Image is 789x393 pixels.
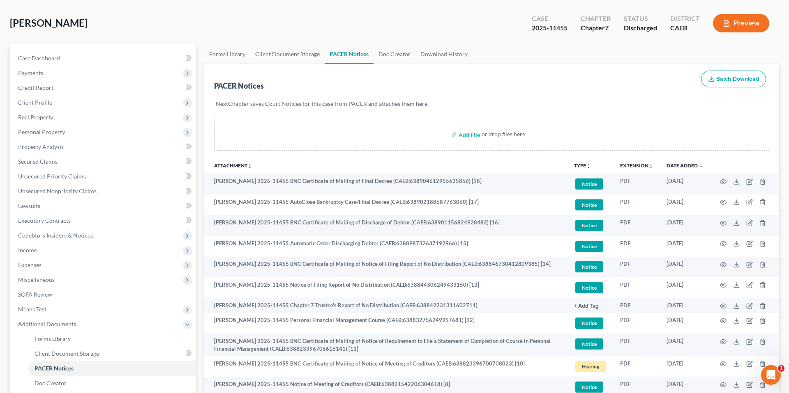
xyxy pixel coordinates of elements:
[18,306,46,313] span: Means Test
[660,298,710,313] td: [DATE]
[574,198,607,212] a: Notice
[660,236,710,257] td: [DATE]
[28,331,196,346] a: Forms Library
[670,14,700,23] div: District
[574,260,607,274] a: Notice
[204,44,250,64] a: Forms Library
[660,215,710,236] td: [DATE]
[204,334,568,356] td: [PERSON_NAME] 2025-11455 BNC Certificate of Mailing of Notice of Requirement to File a Statement ...
[35,350,99,357] span: Client Document Storage
[18,84,53,91] span: Credit Report
[12,169,196,184] a: Unsecured Priority Claims
[18,320,76,327] span: Additional Documents
[18,128,65,135] span: Personal Property
[660,356,710,377] td: [DATE]
[18,187,97,194] span: Unsecured Nonpriority Claims
[574,163,591,169] button: TYPEunfold_more
[18,158,58,165] span: Secured Claims
[18,217,71,224] span: Executory Contracts
[660,174,710,194] td: [DATE]
[667,162,704,169] a: Date Added expand_more
[713,14,769,32] button: Preview
[660,313,710,334] td: [DATE]
[574,360,607,373] a: Hearing
[18,247,37,254] span: Income
[660,334,710,356] td: [DATE]
[574,240,607,253] a: Notice
[532,23,568,33] div: 2025-11455
[12,213,196,228] a: Executory Contracts
[204,356,568,377] td: [PERSON_NAME] 2025-11455 BNC Certificate of Mailing of Notice of Meeting of Creditors (CAEB:63882...
[28,376,196,391] a: Doc Creator
[624,14,657,23] div: Status
[761,365,781,385] iframe: Intercom live chat
[614,356,660,377] td: PDF
[12,184,196,199] a: Unsecured Nonpriority Claims
[214,81,264,91] div: PACER Notices
[204,215,568,236] td: [PERSON_NAME] 2025-11455 BNC Certificate of Mailing of Discharge of Debtor (CAEB:6389011568249284...
[605,24,609,32] span: 7
[204,298,568,313] td: [PERSON_NAME] 2025-11455 Chapter 7 Trustee's Report of No Distribution (CAEB:638842231311602711)
[12,80,196,95] a: Credit Report
[18,173,86,180] span: Unsecured Priority Claims
[614,334,660,356] td: PDF
[204,313,568,334] td: [PERSON_NAME] 2025-11455 Personal Financial Management Course (CAEB:638832756249957681) [12]
[575,318,603,329] span: Notice
[575,241,603,252] span: Notice
[614,298,660,313] td: PDF
[660,277,710,298] td: [DATE]
[575,220,603,231] span: Notice
[216,100,768,108] p: NextChapter saves Court Notices for this case from PACER and attaches them here.
[204,277,568,298] td: [PERSON_NAME] 2025-11455 Notice of Filing Report of No Distribution (CAEB:638844306249433150) [13]
[18,202,40,209] span: Lawsuits
[614,174,660,194] td: PDF
[28,346,196,361] a: Client Document Storage
[574,316,607,330] a: Notice
[574,337,607,351] a: Notice
[574,304,599,309] button: + Add Tag
[18,143,64,150] span: Property Analysis
[648,164,653,169] i: unfold_more
[670,23,700,33] div: CAEB
[28,361,196,376] a: PACER Notices
[18,55,60,62] span: Case Dashboard
[415,44,473,64] a: Download History
[204,174,568,194] td: [PERSON_NAME] 2025-11455 BNC Certificate of Mailing of Final Decree (CAEB:638904612955635856) [18]
[575,382,603,393] span: Notice
[660,194,710,215] td: [DATE]
[586,164,591,169] i: unfold_more
[18,261,42,268] span: Expenses
[12,287,196,302] a: SOFA Review
[250,44,325,64] a: Client Document Storage
[574,177,607,191] a: Notice
[35,365,74,372] span: PACER Notices
[614,194,660,215] td: PDF
[581,23,611,33] div: Chapter
[35,379,67,386] span: Doc Creator
[532,14,568,23] div: Case
[575,361,606,372] span: Hearing
[614,236,660,257] td: PDF
[214,162,252,169] a: Attachmentunfold_more
[614,257,660,278] td: PDF
[614,215,660,236] td: PDF
[624,23,657,33] div: Discharged
[247,164,252,169] i: unfold_more
[18,114,53,121] span: Real Property
[581,14,611,23] div: Chapter
[574,219,607,232] a: Notice
[10,17,88,29] span: [PERSON_NAME]
[12,154,196,169] a: Secured Claims
[699,164,704,169] i: expand_more
[482,130,525,138] div: or drop files here
[18,69,43,76] span: Payments
[778,365,784,372] span: 1
[18,276,55,283] span: Miscellaneous
[575,178,603,190] span: Notice
[374,44,415,64] a: Doc Creator
[575,338,603,350] span: Notice
[620,162,653,169] a: Extensionunfold_more
[35,335,71,342] span: Forms Library
[716,75,759,82] span: Batch Download
[204,257,568,278] td: [PERSON_NAME] 2025-11455 BNC Certificate of Mailing of Notice of Filing Report of No Distribution...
